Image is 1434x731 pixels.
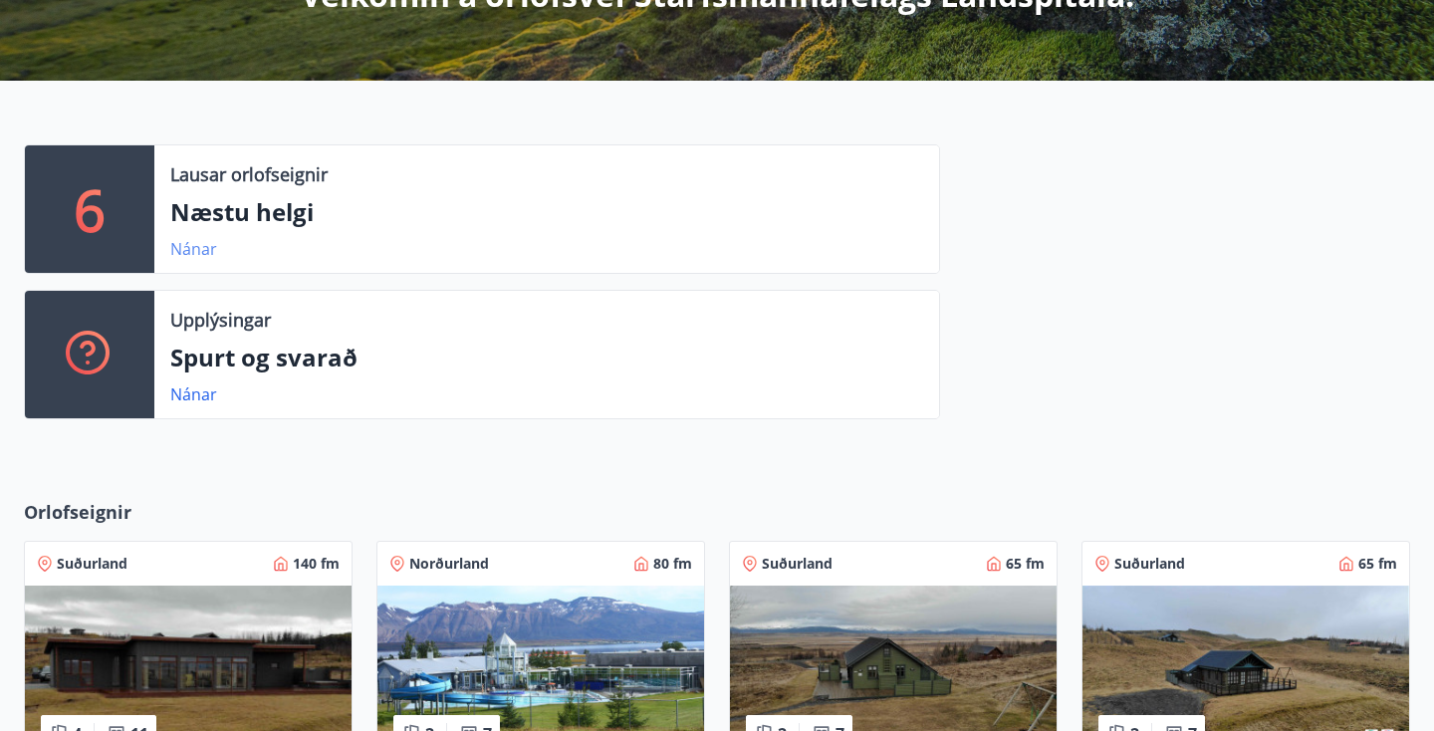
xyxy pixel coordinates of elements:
[653,554,692,574] span: 80 fm
[409,554,489,574] span: Norðurland
[170,238,217,260] a: Nánar
[293,554,340,574] span: 140 fm
[762,554,833,574] span: Suðurland
[57,554,127,574] span: Suðurland
[1006,554,1045,574] span: 65 fm
[24,499,131,525] span: Orlofseignir
[74,171,106,247] p: 6
[1358,554,1397,574] span: 65 fm
[1114,554,1185,574] span: Suðurland
[170,161,328,187] p: Lausar orlofseignir
[170,383,217,405] a: Nánar
[170,307,271,333] p: Upplýsingar
[170,195,923,229] p: Næstu helgi
[170,341,923,374] p: Spurt og svarað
